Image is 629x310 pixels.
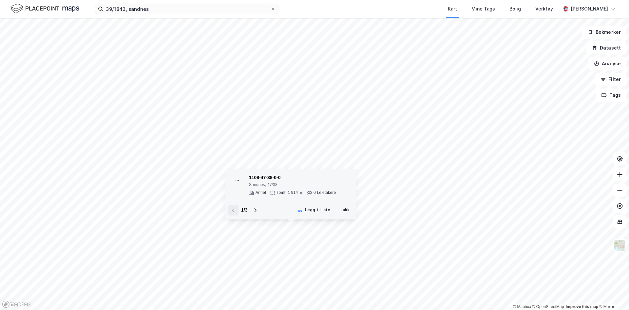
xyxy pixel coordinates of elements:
div: Kontrollprogram for chat [596,279,629,310]
iframe: Chat Widget [596,279,629,310]
button: Lukk [336,205,354,216]
div: [PERSON_NAME] [571,5,608,13]
a: OpenStreetMap [532,304,564,309]
button: Analyse [588,57,626,70]
div: Mine Tags [471,5,495,13]
div: Sandnes, 47/38 [249,182,336,188]
div: Verktøy [535,5,553,13]
a: Mapbox [513,304,531,309]
div: 1 / 3 [241,206,247,214]
a: Improve this map [566,304,598,309]
input: Søk på adresse, matrikkel, gårdeiere, leietakere eller personer [103,4,270,14]
div: Annet [256,190,266,196]
img: logo.f888ab2527a4732fd821a326f86c7f29.svg [10,3,79,14]
button: Tags [596,89,626,102]
button: Datasett [586,41,626,54]
button: Bokmerker [582,26,626,39]
button: Filter [595,73,626,86]
div: Tomt: 1 914 ㎡ [276,190,303,196]
div: Kart [448,5,457,13]
img: Z [614,239,626,252]
button: Legg til liste [293,205,334,216]
div: 1108-47-38-0-0 [249,174,336,182]
div: 0 Leietakere [314,190,336,196]
div: Bolig [509,5,521,13]
a: Mapbox homepage [2,300,31,308]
